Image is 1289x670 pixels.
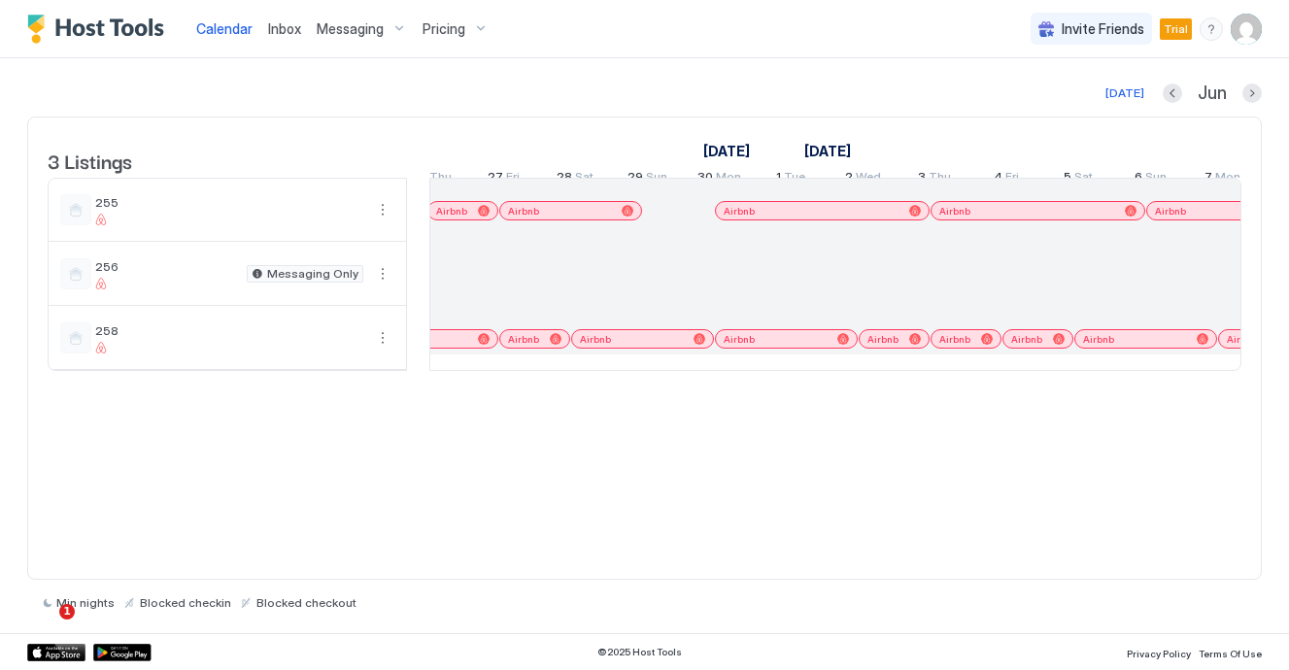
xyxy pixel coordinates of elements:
span: 30 [697,169,713,189]
div: User profile [1231,14,1262,45]
span: Airbnb [508,333,539,346]
a: Privacy Policy [1127,642,1191,662]
a: July 3, 2025 [913,165,956,193]
span: Jun [1198,83,1227,105]
span: 2 [845,169,853,189]
span: Invite Friends [1062,20,1144,38]
span: 29 [628,169,643,189]
a: June 30, 2025 [693,165,746,193]
a: Terms Of Use [1199,642,1262,662]
div: menu [371,262,394,285]
a: Google Play Store [93,644,152,661]
button: Next month [1242,84,1262,103]
span: 3 Listings [48,146,132,175]
span: 258 [95,323,363,338]
span: Airbnb [580,333,611,346]
span: Wed [856,169,881,189]
span: Thu [929,169,951,189]
span: 1 [59,604,75,620]
span: Airbnb [724,205,755,218]
span: Privacy Policy [1127,648,1191,659]
a: App Store [27,644,85,661]
span: Calendar [196,20,253,37]
a: June 28, 2025 [552,165,598,193]
button: [DATE] [1102,82,1147,105]
a: July 1, 2025 [799,137,856,165]
span: Sun [646,169,667,189]
button: More options [371,198,394,221]
span: Airbnb [1083,333,1114,346]
span: Sun [1145,169,1167,189]
a: July 5, 2025 [1059,165,1098,193]
span: 255 [95,195,363,210]
a: July 1, 2025 [771,165,810,193]
a: June 29, 2025 [623,165,672,193]
span: Trial [1164,20,1188,38]
span: Inbox [268,20,301,37]
span: Airbnb [867,333,899,346]
span: Airbnb [724,333,755,346]
a: July 7, 2025 [1200,165,1245,193]
span: Mon [716,169,741,189]
span: © 2025 Host Tools [597,646,682,658]
span: 27 [488,169,503,189]
span: Airbnb [508,205,539,218]
span: Fri [1005,169,1019,189]
a: June 14, 2025 [698,137,755,165]
span: 256 [95,259,239,274]
span: Min nights [56,595,115,610]
span: Airbnb [1227,333,1258,346]
div: menu [1200,17,1223,41]
span: 7 [1204,169,1212,189]
button: More options [371,326,394,350]
span: 1 [776,169,781,189]
span: Airbnb [436,205,467,218]
a: Inbox [268,18,301,39]
span: Fri [506,169,520,189]
div: menu [371,198,394,221]
span: Airbnb [939,333,970,346]
span: 4 [994,169,1002,189]
span: 28 [557,169,572,189]
span: Messaging [317,20,384,38]
div: menu [371,326,394,350]
span: 6 [1135,169,1142,189]
a: July 2, 2025 [840,165,886,193]
button: Previous month [1163,84,1182,103]
span: Airbnb [939,205,970,218]
span: Airbnb [1011,333,1042,346]
div: [DATE] [1105,84,1144,102]
span: Blocked checkin [140,595,231,610]
span: Pricing [423,20,465,38]
button: More options [371,262,394,285]
span: Sat [1074,169,1093,189]
a: June 26, 2025 [406,165,457,193]
span: Terms Of Use [1199,648,1262,659]
a: July 6, 2025 [1130,165,1171,193]
span: 3 [918,169,926,189]
a: June 27, 2025 [483,165,525,193]
span: 5 [1064,169,1071,189]
span: Blocked checkout [256,595,356,610]
span: Tue [784,169,805,189]
a: Host Tools Logo [27,15,173,44]
span: Airbnb [1155,205,1186,218]
span: Sat [575,169,594,189]
iframe: Intercom live chat [19,604,66,651]
a: July 4, 2025 [989,165,1024,193]
span: Thu [429,169,452,189]
span: Mon [1215,169,1240,189]
a: Calendar [196,18,253,39]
